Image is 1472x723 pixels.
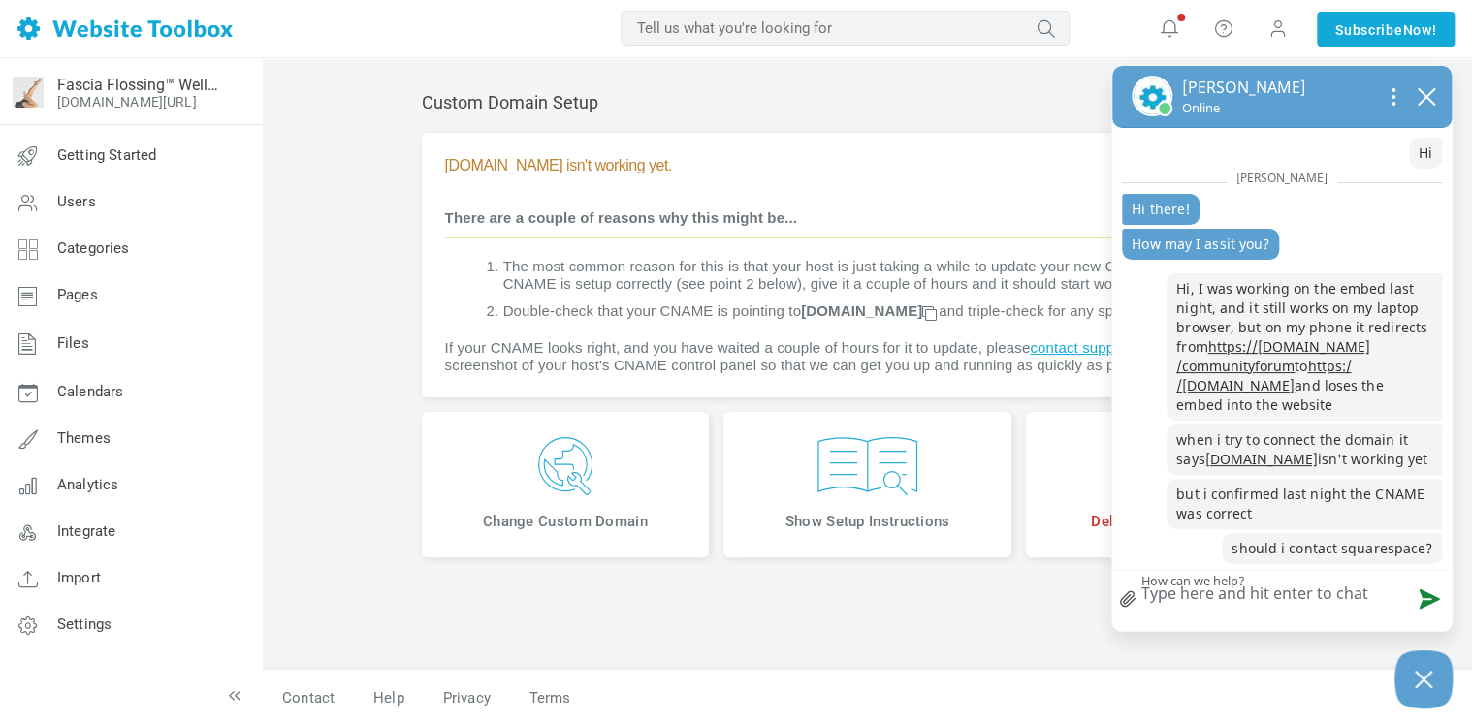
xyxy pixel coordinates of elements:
a: SubscribeNow! [1317,12,1455,47]
label: How can we help? [1141,573,1245,587]
span: Import [57,569,101,586]
span: Calendars [57,383,123,400]
button: Close Chatbox [1394,650,1453,708]
span: Analytics [57,476,118,493]
span: Show Setup Instructions [738,512,997,531]
img: icon-delete-domain.svg [1040,437,1299,495]
span: Now! [1402,19,1436,41]
span: Getting Started [57,146,156,164]
p: should i contact squarespace? [1222,533,1442,564]
img: icon-change-domain.svg [436,437,695,495]
p: If your CNAME looks right, and you have waited a couple of hours for it to update, please and inc... [445,339,1291,374]
input: Tell us what you're looking for [621,11,1070,46]
span: Files [57,334,89,352]
span: Delete Custom Domain [1040,512,1299,531]
p: Hi [1409,138,1442,169]
a: Privacy [424,681,510,715]
img: Nikhitha's profile picture [1132,76,1172,116]
span: Change Custom Domain [436,512,695,531]
p: Hi there! [1122,194,1200,225]
span: Integrate [57,522,115,540]
li: The most common reason for this is that your host is just taking a while to update your new CNAME... [503,258,1291,293]
a: Terms [510,681,571,715]
a: Change Custom Domain [422,412,710,557]
p: Online [1182,99,1306,117]
span: Users [57,193,96,210]
a: file upload [1112,577,1143,621]
div: chat [1112,128,1452,580]
a: https://[DOMAIN_NAME] [1176,357,1351,394]
p: when i try to connect the domain it says isn't working yet [1167,424,1442,475]
a: https://[DOMAIN_NAME]/communityforum [1176,337,1369,375]
p: How may I assit you? [1122,229,1279,260]
img: favicon.ico [13,77,44,108]
p: but i confirmed last night the CNAME was correct [1167,479,1442,529]
a: Help [354,681,424,715]
h4: [DOMAIN_NAME] isn't working yet. [445,156,1291,174]
p: Hi, I was working on the embed last night, and it still works on my laptop browser, but on my pho... [1167,273,1442,421]
a: Contact [263,681,354,715]
span: Themes [57,429,111,447]
div: olark chatbox [1111,65,1453,632]
a: [DOMAIN_NAME][URL] [57,94,197,110]
span: Pages [57,286,98,303]
span: Categories [57,239,130,257]
li: Double-check that your CNAME is pointing to and triple-check for any spelling mistakes. [503,302,1291,320]
span: [PERSON_NAME] [1227,166,1337,190]
img: icon-show-setup.svg [738,437,997,495]
a: [DOMAIN_NAME] [1204,450,1317,468]
strong: [DOMAIN_NAME] [801,302,939,319]
button: Send message [1403,577,1452,621]
span: Settings [57,615,112,633]
p: [PERSON_NAME] [1182,76,1306,99]
a: Show Setup Instructions [723,412,1011,557]
h6: There are a couple of reasons why this might be... [445,208,1291,238]
a: contact support [1030,339,1132,356]
h2: Custom Domain Setup [422,92,1314,113]
button: Open chat options menu [1376,80,1411,111]
a: Fascia Flossing™ Wellness Community [57,76,226,94]
button: close chatbox [1411,82,1442,110]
